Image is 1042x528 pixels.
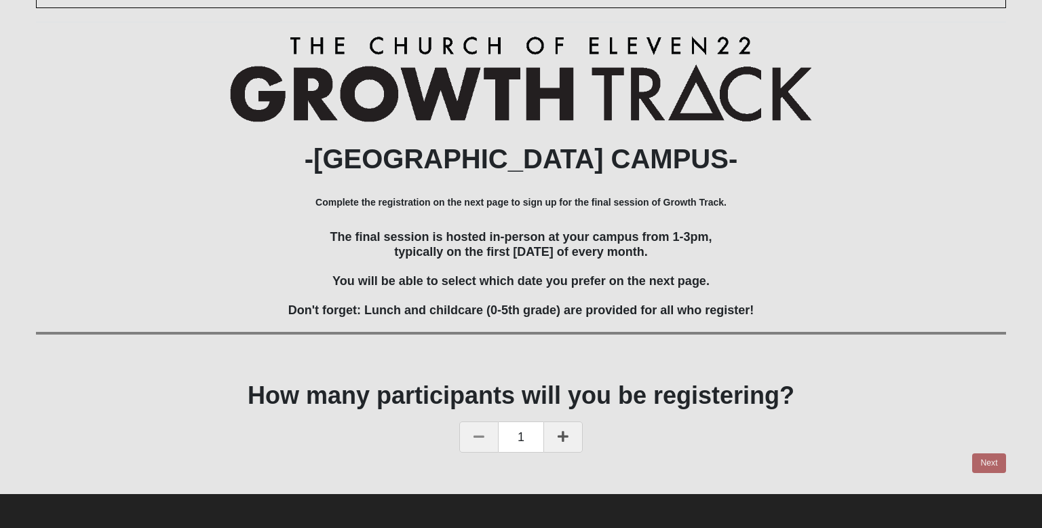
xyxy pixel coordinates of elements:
[330,230,712,244] span: The final session is hosted in-person at your campus from 1-3pm,
[315,197,727,208] b: Complete the registration on the next page to sign up for the final session of Growth Track.
[230,36,812,122] img: Growth Track Logo
[394,245,648,259] span: typically on the first [DATE] of every month.
[288,303,754,317] span: Don't forget: Lunch and childcare (0-5th grade) are provided for all who register!
[332,274,710,288] span: You will be able to select which date you prefer on the next page.
[305,144,738,174] b: -[GEOGRAPHIC_DATA] CAMPUS-
[36,381,1005,410] h1: How many participants will you be registering?
[499,421,543,453] span: 1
